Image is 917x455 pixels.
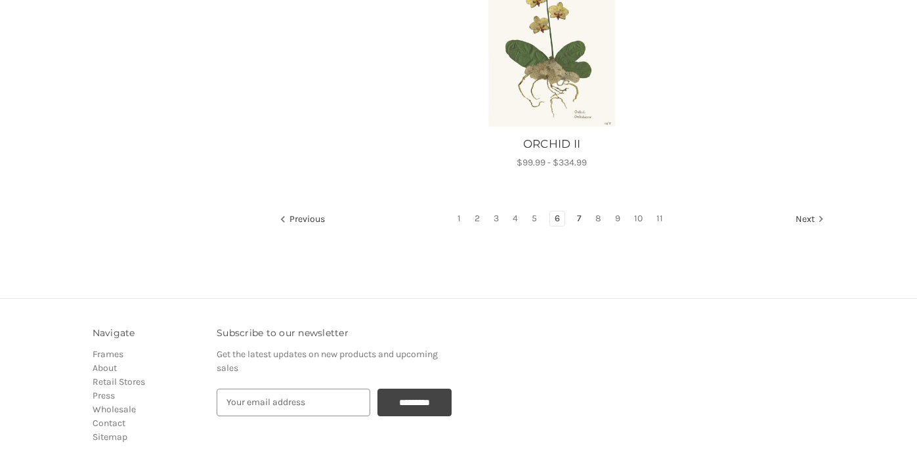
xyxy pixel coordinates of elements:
a: Page 8 of 11 [591,211,606,226]
span: $99.99 - $334.99 [517,157,587,168]
a: Wholesale [93,404,136,415]
a: Page 3 of 11 [489,211,503,226]
a: Page 7 of 11 [572,211,586,226]
a: Previous [280,211,330,228]
a: Contact [93,418,125,429]
p: Get the latest updates on new products and upcoming sales [217,347,452,375]
a: Sitemap [93,431,127,443]
a: Page 9 of 11 [610,211,625,226]
a: Retail Stores [93,376,145,387]
a: About [93,362,117,374]
a: Page 6 of 11 [550,211,565,226]
a: Page 1 of 11 [453,211,465,226]
a: Page 4 of 11 [508,211,522,226]
nav: pagination [279,211,825,229]
a: Page 5 of 11 [527,211,542,226]
a: Press [93,390,115,401]
a: Page 11 of 11 [652,211,668,226]
a: Frames [93,349,123,360]
a: ORCHID II, Price range from $99.99 to $334.99 [465,136,638,153]
input: Your email address [217,389,370,416]
a: Page 10 of 11 [629,211,647,226]
a: Next [791,211,824,228]
h3: Subscribe to our newsletter [217,326,452,340]
a: Page 2 of 11 [470,211,484,226]
h3: Navigate [93,326,203,340]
